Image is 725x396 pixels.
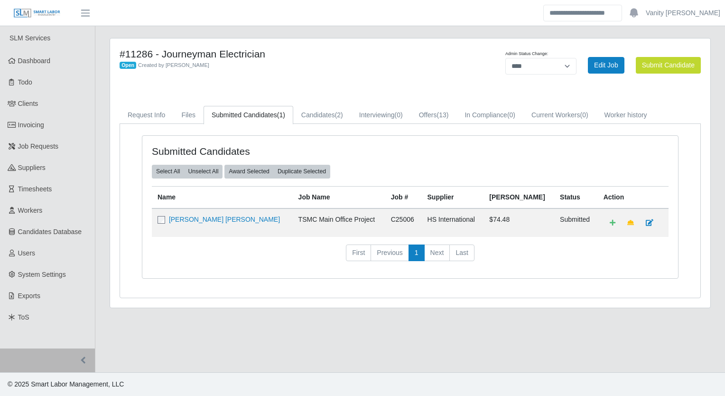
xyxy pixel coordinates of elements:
th: Status [554,186,598,208]
a: Candidates [293,106,351,124]
span: Invoicing [18,121,44,129]
span: Todo [18,78,32,86]
span: Open [120,62,136,69]
th: Name [152,186,293,208]
img: SLM Logo [13,8,61,19]
span: (0) [395,111,403,119]
h4: Submitted Candidates [152,145,359,157]
span: SLM Services [9,34,50,42]
span: Job Requests [18,142,59,150]
span: Candidates Database [18,228,82,236]
span: Exports [18,292,40,300]
button: Submit Candidate [636,57,701,74]
a: Worker history [596,106,655,124]
span: Suppliers [18,164,46,171]
nav: pagination [152,245,669,269]
td: TSMC Main Office Project [293,208,385,237]
a: Make Team Lead [621,215,640,231]
h4: #11286 - Journeyman Electrician [120,48,453,60]
a: Vanity [PERSON_NAME] [646,8,720,18]
th: Action [598,186,669,208]
td: submitted [554,208,598,237]
button: Select All [152,165,184,178]
span: System Settings [18,271,66,278]
th: Supplier [422,186,484,208]
span: Dashboard [18,57,51,65]
span: Timesheets [18,185,52,193]
div: bulk actions [224,165,330,178]
a: Current Workers [523,106,596,124]
div: bulk actions [152,165,223,178]
span: (1) [277,111,285,119]
th: [PERSON_NAME] [483,186,554,208]
a: 1 [409,245,425,262]
span: (0) [580,111,588,119]
span: Users [18,249,36,257]
a: Add Default Cost Code [604,215,622,231]
span: © 2025 Smart Labor Management, LLC [8,380,124,388]
th: Job Name [293,186,385,208]
a: Offers [411,106,457,124]
span: ToS [18,313,29,321]
span: (13) [437,111,449,119]
a: [PERSON_NAME] [PERSON_NAME] [169,216,280,223]
td: C25006 [385,208,422,237]
button: Unselect All [184,165,223,178]
a: Edit Job [588,57,624,74]
label: Admin Status Change: [505,51,548,57]
a: Submitted Candidates [204,106,293,124]
a: In Compliance [456,106,523,124]
span: Created by [PERSON_NAME] [138,62,209,68]
a: Interviewing [351,106,411,124]
span: Workers [18,207,43,214]
th: Job # [385,186,422,208]
button: Duplicate Selected [273,165,330,178]
button: Award Selected [224,165,274,178]
a: Files [173,106,204,124]
td: $74.48 [483,208,554,237]
span: (0) [507,111,515,119]
input: Search [543,5,622,21]
span: Clients [18,100,38,107]
a: Request Info [120,106,173,124]
span: (2) [335,111,343,119]
td: HS International [422,208,484,237]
